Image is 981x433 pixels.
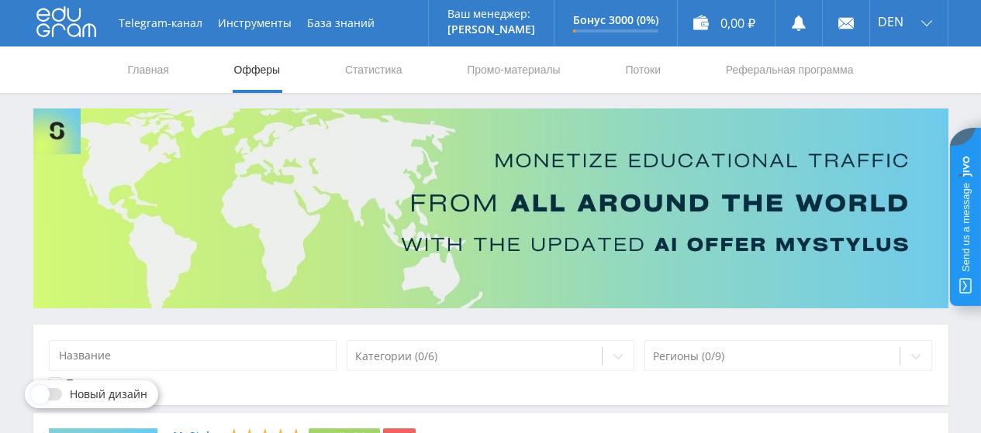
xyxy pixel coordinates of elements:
a: Главная [126,46,171,93]
a: Потоки [623,46,662,93]
img: Banner [33,108,948,308]
a: Промо-материалы [465,46,561,93]
div: Подключенные [66,377,149,390]
a: Статистика [344,46,404,93]
span: Новый дизайн [70,388,147,400]
p: Бонус 3000 (0%) [573,14,658,26]
input: Название [49,340,337,371]
p: Ваш менеджер: [447,8,535,20]
p: [PERSON_NAME] [447,23,535,36]
a: Офферы [233,46,282,93]
span: DEN [878,15,903,28]
a: Реферальная программа [724,46,855,93]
